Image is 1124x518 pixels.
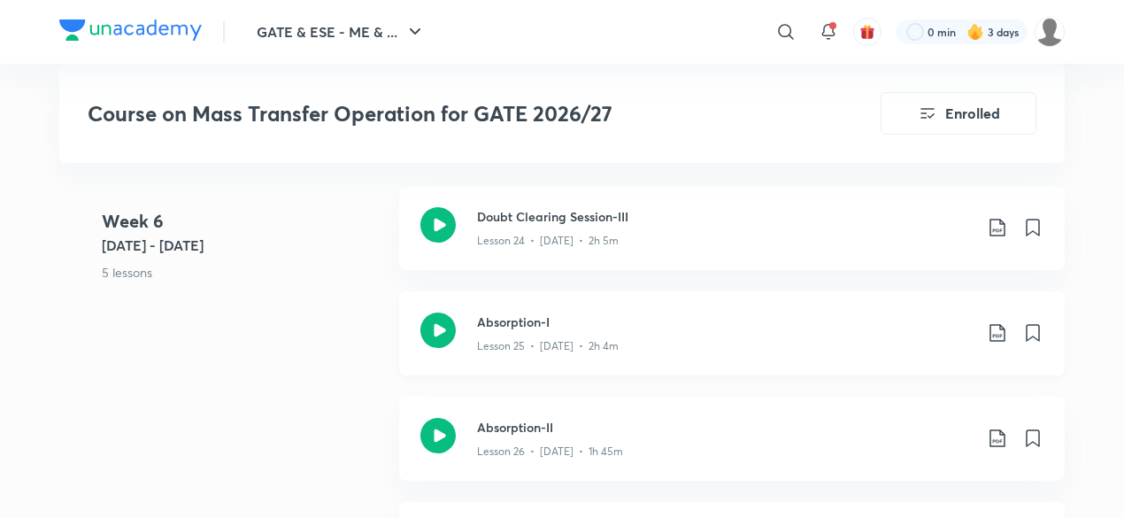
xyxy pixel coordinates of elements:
[477,313,973,331] h3: Absorption-I
[399,186,1065,291] a: Doubt Clearing Session-IIILesson 24 • [DATE] • 2h 5m
[477,233,619,249] p: Lesson 24 • [DATE] • 2h 5m
[859,24,875,40] img: avatar
[399,291,1065,397] a: Absorption-ILesson 25 • [DATE] • 2h 4m
[59,19,202,41] img: Company Logo
[853,18,881,46] button: avatar
[399,397,1065,502] a: Absorption-IILesson 26 • [DATE] • 1h 45m
[477,444,623,460] p: Lesson 26 • [DATE] • 1h 45m
[88,101,781,127] h3: Course on Mass Transfer Operation for GATE 2026/27
[59,19,202,45] a: Company Logo
[477,338,619,354] p: Lesson 25 • [DATE] • 2h 4m
[477,207,973,226] h3: Doubt Clearing Session-III
[966,23,984,41] img: streak
[102,235,385,256] h5: [DATE] - [DATE]
[477,418,973,437] h3: Absorption-II
[881,92,1036,135] button: Enrolled
[246,14,436,50] button: GATE & ESE - ME & ...
[1035,17,1065,47] img: Gungun
[102,263,385,282] p: 5 lessons
[102,208,385,235] h4: Week 6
